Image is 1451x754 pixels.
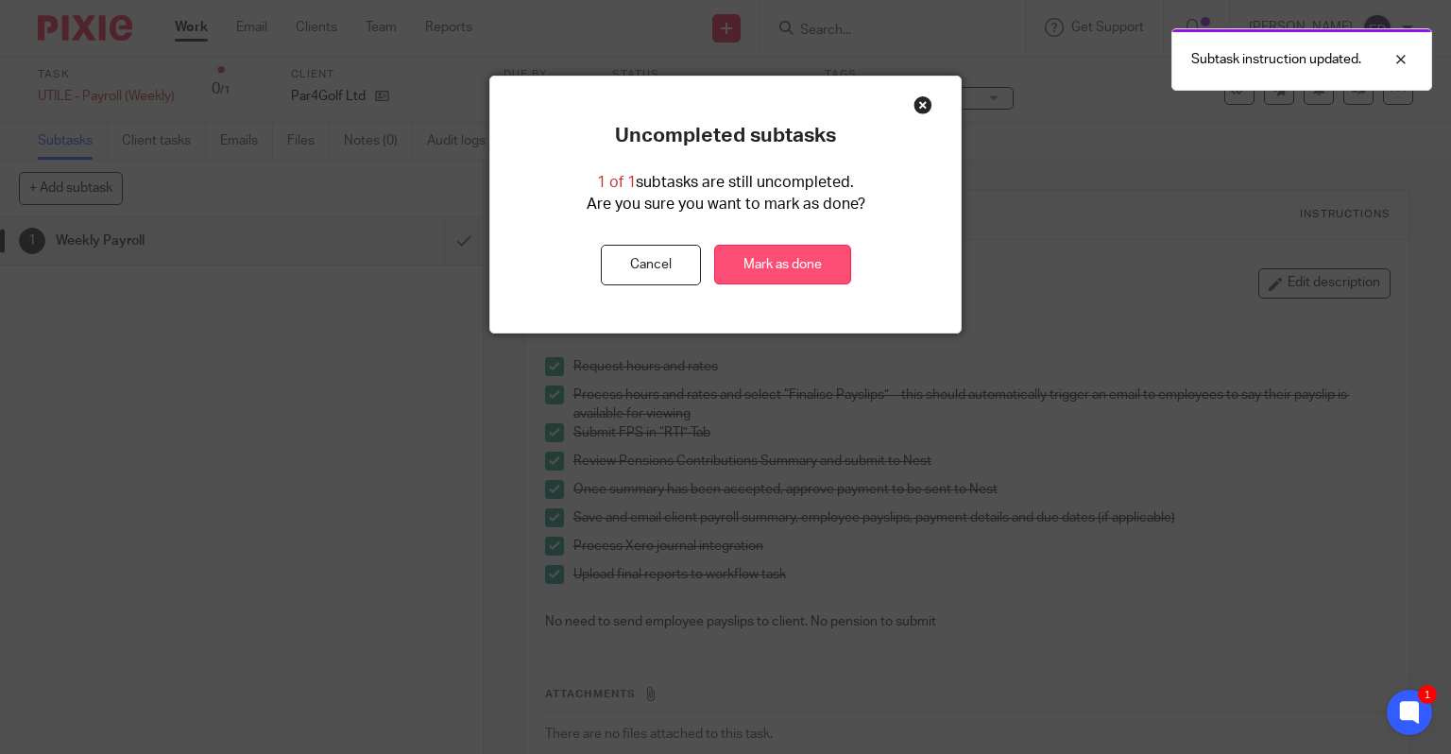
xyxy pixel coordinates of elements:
p: Are you sure you want to mark as done? [587,194,865,215]
div: 1 [1418,685,1437,704]
p: subtasks are still uncompleted. [597,172,854,194]
button: Cancel [601,245,701,285]
p: Uncompleted subtasks [615,124,836,148]
p: Subtask instruction updated. [1191,50,1361,69]
div: Close this dialog window [913,95,932,114]
span: 1 of 1 [597,175,636,190]
a: Mark as done [714,245,851,285]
